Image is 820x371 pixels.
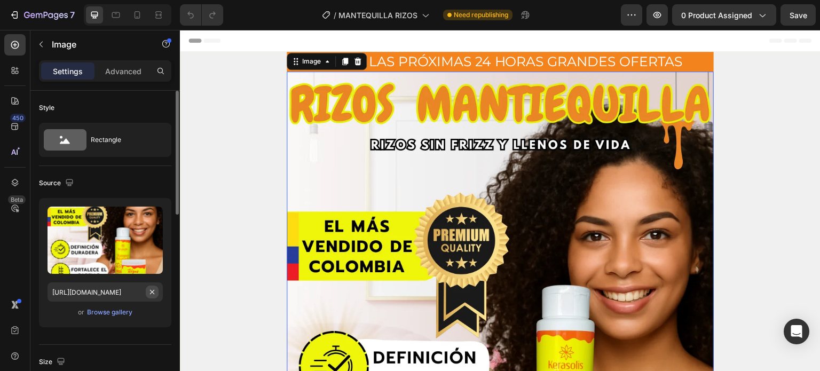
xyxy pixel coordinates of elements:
[53,66,83,77] p: Settings
[10,114,26,122] div: 450
[105,66,141,77] p: Advanced
[780,4,816,26] button: Save
[784,319,809,344] div: Open Intercom Messenger
[86,307,133,318] button: Browse gallery
[8,195,26,204] div: Beta
[338,10,417,21] span: MANTEQUILLA RIZOS
[180,4,223,26] div: Undo/Redo
[4,4,80,26] button: 7
[180,30,820,371] iframe: Design area
[39,355,67,369] div: Size
[454,10,508,20] span: Need republishing
[48,207,163,274] img: preview-image
[334,10,336,21] span: /
[120,27,143,36] div: Image
[52,38,143,51] p: Image
[91,128,156,152] div: Rectangle
[39,103,54,113] div: Style
[790,11,807,20] span: Save
[87,307,132,317] div: Browse gallery
[672,4,776,26] button: 0 product assigned
[681,10,752,21] span: 0 product assigned
[70,9,75,21] p: 7
[78,306,84,319] span: or
[39,176,76,191] div: Source
[48,282,163,302] input: https://example.com/image.jpg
